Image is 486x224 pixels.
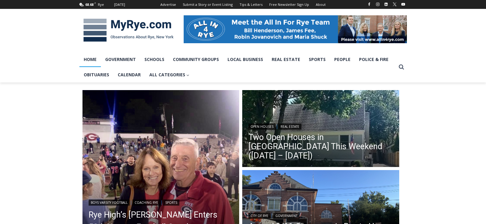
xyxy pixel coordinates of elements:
img: MyRye.com [79,14,178,46]
div: [DATE] [114,2,125,7]
a: Boys Varsity Football [89,199,130,206]
a: Calendar [113,67,145,82]
a: Sports [163,199,179,206]
a: X [391,1,398,8]
a: Sports [304,52,330,67]
a: Coaching Rye [132,199,160,206]
a: Community Groups [169,52,223,67]
img: 134-136 Dearborn Avenue [242,90,399,169]
a: YouTube [400,1,407,8]
a: Government [273,213,300,219]
nav: Primary Navigation [79,52,396,83]
a: Home [79,52,101,67]
a: All Categories [145,67,194,82]
span: F [94,1,96,5]
a: Schools [140,52,169,67]
span: All Categories [149,71,189,78]
a: Local Business [223,52,267,67]
a: City of Rye [248,213,270,219]
a: Police & Fire [355,52,393,67]
div: | [248,122,393,130]
img: All in for Rye [184,15,407,43]
a: Two Open Houses in [GEOGRAPHIC_DATA] This Weekend ([DATE] – [DATE]) [248,133,393,160]
div: | [248,211,393,219]
a: People [330,52,355,67]
span: 68.68 [85,2,94,7]
a: Obituaries [79,67,113,82]
button: View Search Form [396,62,407,73]
a: Read More Two Open Houses in Rye This Weekend (September 6 – 7) [242,90,399,169]
a: Real Estate [267,52,304,67]
a: Instagram [374,1,381,8]
div: | | [89,198,233,206]
a: Open Houses [248,123,276,130]
div: Rye [98,2,104,7]
a: Linkedin [382,1,390,8]
a: Facebook [365,1,373,8]
a: Government [101,52,140,67]
a: Real Estate [278,123,301,130]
